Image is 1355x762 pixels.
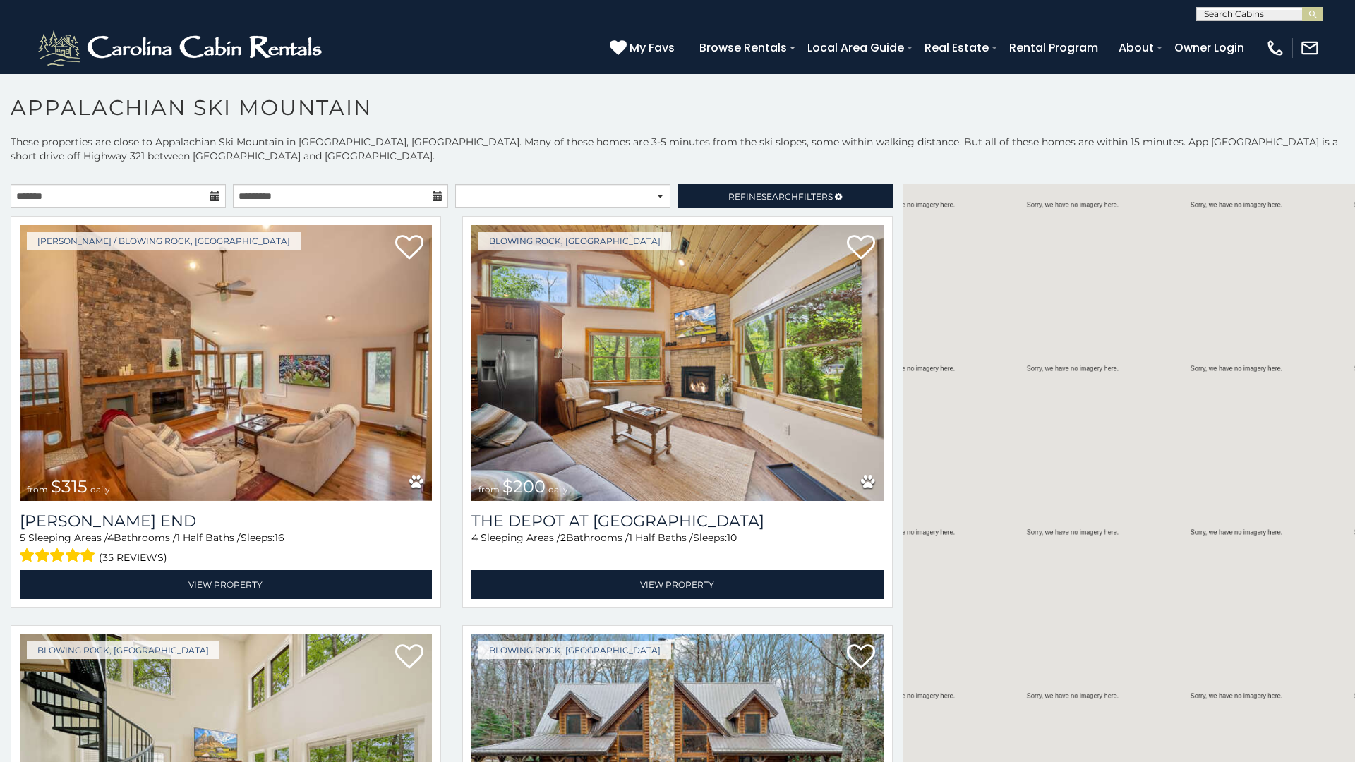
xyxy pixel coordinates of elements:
a: [PERSON_NAME] End [20,512,432,531]
span: $200 [502,476,546,497]
a: Rental Program [1002,35,1105,60]
span: 1 Half Baths / [176,531,241,544]
a: [PERSON_NAME] / Blowing Rock, [GEOGRAPHIC_DATA] [27,232,301,250]
a: The Depot at [GEOGRAPHIC_DATA] [471,512,884,531]
span: (35 reviews) [99,548,167,567]
div: Sleeping Areas / Bathrooms / Sleeps: [471,531,884,567]
a: Blowing Rock, [GEOGRAPHIC_DATA] [478,641,671,659]
span: 1 Half Baths / [629,531,693,544]
span: 4 [471,531,478,544]
a: Real Estate [917,35,996,60]
span: My Favs [630,39,675,56]
span: 16 [275,531,284,544]
a: Local Area Guide [800,35,911,60]
span: 2 [560,531,566,544]
a: Add to favorites [395,643,423,672]
span: 10 [727,531,737,544]
span: from [27,484,48,495]
span: Refine Filters [728,191,833,202]
a: from $315 daily [20,225,432,501]
span: Search [761,191,798,202]
a: RefineSearchFilters [677,184,893,208]
span: daily [90,484,110,495]
div: Sleeping Areas / Bathrooms / Sleeps: [20,531,432,567]
a: from $200 daily [471,225,884,501]
span: from [478,484,500,495]
h3: Moss End [20,512,432,531]
img: phone-regular-white.png [1265,38,1285,58]
a: Browse Rentals [692,35,794,60]
h3: The Depot at Fox Den [471,512,884,531]
span: 4 [107,531,114,544]
img: 1714398144_thumbnail.jpeg [20,225,432,501]
img: mail-regular-white.png [1300,38,1320,58]
img: White-1-2.png [35,27,328,69]
a: About [1112,35,1161,60]
a: My Favs [610,39,678,57]
span: daily [548,484,568,495]
a: View Property [471,570,884,599]
span: $315 [51,476,88,497]
a: Blowing Rock, [GEOGRAPHIC_DATA] [27,641,219,659]
a: Add to favorites [395,234,423,263]
span: 5 [20,531,25,544]
a: Owner Login [1167,35,1251,60]
a: Add to favorites [847,643,875,672]
a: View Property [20,570,432,599]
a: Add to favorites [847,234,875,263]
img: 1750093797_thumbnail.jpeg [471,225,884,501]
a: Blowing Rock, [GEOGRAPHIC_DATA] [478,232,671,250]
